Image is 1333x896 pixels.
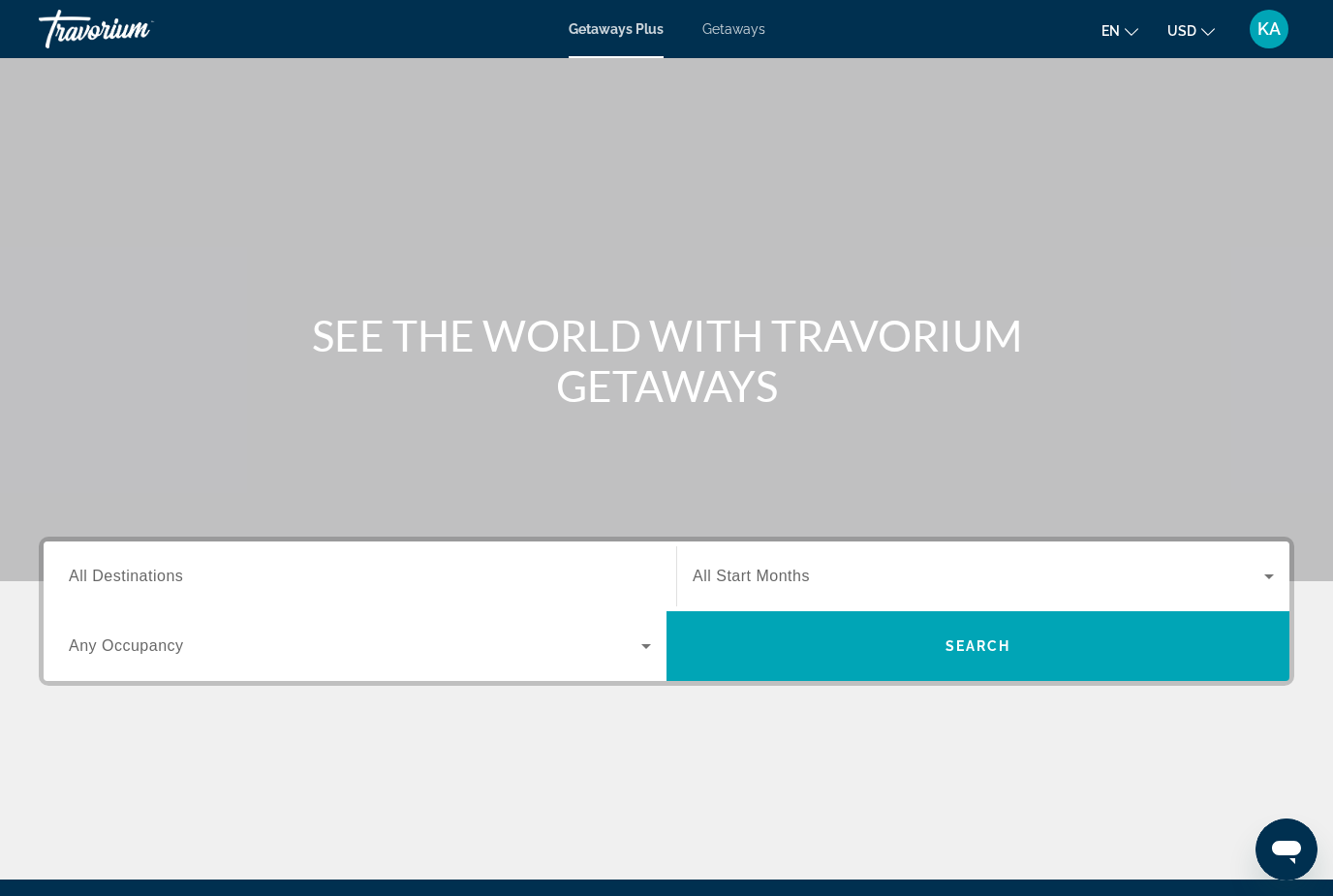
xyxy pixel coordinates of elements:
span: Any Occupancy [69,637,184,654]
span: Search [945,638,1011,654]
button: Change currency [1167,16,1215,45]
button: Change language [1101,16,1138,45]
button: User Menu [1244,9,1294,49]
span: All Destinations [69,568,183,584]
div: Search widget [44,541,1289,681]
input: Select destination [69,566,651,589]
iframe: Кнопка запуска окна обмена сообщениями [1255,819,1317,881]
a: Getaways Plus [569,21,664,37]
span: en [1101,23,1120,39]
span: USD [1167,23,1196,39]
h1: SEE THE WORLD WITH TRAVORIUM GETAWAYS [303,310,1030,411]
a: Getaways [702,21,765,37]
a: Travorium [39,4,232,54]
span: All Start Months [693,568,810,584]
button: Search [666,611,1289,681]
span: KA [1257,19,1281,39]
